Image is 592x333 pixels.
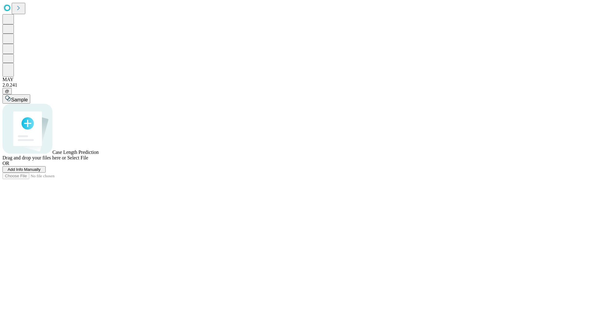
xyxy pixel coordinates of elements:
div: 2.0.241 [2,82,590,88]
span: OR [2,161,9,166]
button: Sample [2,94,30,104]
span: Drag and drop your files here or [2,155,66,160]
span: Select File [67,155,88,160]
span: Add Info Manually [8,167,41,172]
span: Case Length Prediction [52,150,99,155]
span: Sample [11,97,28,102]
button: Add Info Manually [2,166,46,173]
div: MAY [2,77,590,82]
button: @ [2,88,12,94]
span: @ [5,89,9,93]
